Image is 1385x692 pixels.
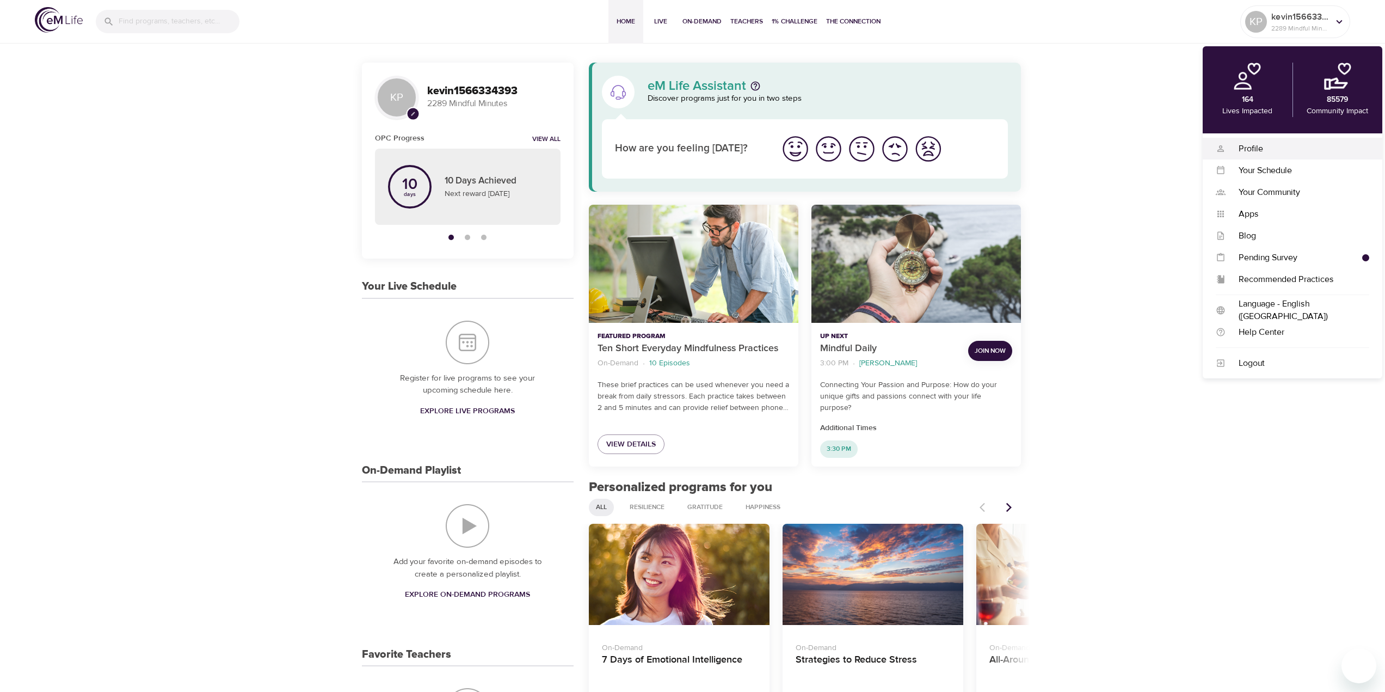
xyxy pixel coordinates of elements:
[845,132,878,166] button: I'm feeling ok
[446,321,489,364] img: Your Live Schedule
[820,440,858,458] div: 3:30 PM
[598,358,638,369] p: On-Demand
[401,585,534,605] a: Explore On-Demand Programs
[913,134,943,164] img: worst
[589,205,798,323] button: Ten Short Everyday Mindfulness Practices
[1226,357,1369,370] div: Logout
[730,16,763,27] span: Teachers
[853,356,855,371] li: ·
[445,174,547,188] p: 10 Days Achieved
[1307,106,1368,117] p: Community Impact
[975,345,1006,357] span: Join Now
[796,654,950,680] h4: Strategies to Reduce Stress
[589,499,614,516] div: All
[1226,164,1369,177] div: Your Schedule
[602,638,756,654] p: On-Demand
[739,503,787,512] span: Happiness
[826,16,881,27] span: The Connection
[912,132,945,166] button: I'm feeling worst
[589,503,613,512] span: All
[681,503,729,512] span: Gratitude
[779,132,812,166] button: I'm feeling great
[589,480,1021,495] h2: Personalized programs for you
[814,134,844,164] img: good
[602,654,756,680] h4: 7 Days of Emotional Intelligence
[1226,208,1369,221] div: Apps
[402,192,417,197] p: days
[820,356,959,371] nav: breadcrumb
[820,444,858,454] span: 3:30 PM
[772,16,817,27] span: 1% Challenge
[427,85,561,97] h3: kevin1566334393
[375,76,418,119] div: KP
[375,132,424,144] h6: OPC Progress
[427,97,561,110] p: 2289 Mindful Minutes
[1242,94,1253,106] p: 164
[384,556,552,580] p: Add your favorite on-demand episodes to create a personalized playlist.
[820,358,848,369] p: 3:00 PM
[682,16,722,27] span: On-Demand
[384,372,552,397] p: Register for live programs to see your upcoming schedule here.
[1324,63,1351,90] img: community.png
[738,499,787,516] div: Happiness
[780,134,810,164] img: great
[420,405,515,418] span: Explore Live Programs
[643,356,645,371] li: ·
[532,135,561,144] a: View all notifications
[820,341,959,356] p: Mindful Daily
[820,379,1012,414] p: Connecting Your Passion and Purpose: How do your unique gifts and passions connect with your life...
[1234,63,1261,90] img: personal.png
[1271,23,1329,33] p: 2289 Mindful Minutes
[589,524,770,626] button: 7 Days of Emotional Intelligence
[648,79,746,93] p: eM Life Assistant
[997,495,1021,519] button: Next items
[362,464,461,477] h3: On-Demand Playlist
[968,341,1012,361] button: Join Now
[598,332,790,341] p: Featured Program
[648,16,674,27] span: Live
[1226,298,1369,323] div: Language - English ([GEOGRAPHIC_DATA])
[1327,94,1348,106] p: 85579
[680,499,730,516] div: Gratitude
[820,332,959,341] p: Up Next
[649,358,690,369] p: 10 Episodes
[880,134,910,164] img: bad
[402,177,417,192] p: 10
[615,141,766,157] p: How are you feeling [DATE]?
[610,83,627,101] img: eM Life Assistant
[405,588,530,602] span: Explore On-Demand Programs
[1245,11,1267,33] div: KP
[1226,143,1369,155] div: Profile
[812,132,845,166] button: I'm feeling good
[847,134,877,164] img: ok
[1226,252,1362,264] div: Pending Survey
[598,434,664,455] a: View Details
[416,401,519,421] a: Explore Live Programs
[878,132,912,166] button: I'm feeling bad
[989,638,1144,654] p: On-Demand
[859,358,917,369] p: [PERSON_NAME]
[1226,273,1369,286] div: Recommended Practices
[119,10,239,33] input: Find programs, teachers, etc...
[362,280,457,293] h3: Your Live Schedule
[796,638,950,654] p: On-Demand
[1226,186,1369,199] div: Your Community
[613,16,639,27] span: Home
[362,648,451,661] h3: Favorite Teachers
[35,7,83,33] img: logo
[1226,230,1369,242] div: Blog
[623,503,671,512] span: Resilience
[598,356,790,371] nav: breadcrumb
[976,524,1157,626] button: All-Around Appreciation
[1226,326,1369,339] div: Help Center
[811,205,1021,323] button: Mindful Daily
[1271,10,1329,23] p: kevin1566334393
[598,341,790,356] p: Ten Short Everyday Mindfulness Practices
[598,379,790,414] p: These brief practices can be used whenever you need a break from daily stressors. Each practice t...
[648,93,1008,105] p: Discover programs just for you in two steps
[989,654,1144,680] h4: All-Around Appreciation
[606,438,656,451] span: View Details
[445,188,547,200] p: Next reward [DATE]
[1222,106,1272,117] p: Lives Impacted
[1341,648,1376,683] iframe: Button to launch messaging window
